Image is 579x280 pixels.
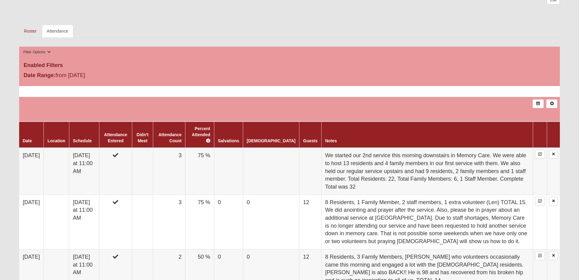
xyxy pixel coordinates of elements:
td: 12 [299,195,321,249]
a: Attendance Entered [104,132,127,143]
a: Schedule [73,138,92,143]
th: Salvations [214,122,243,148]
td: [DATE] [19,148,44,195]
td: [DATE] [19,195,44,249]
label: Date Range: [24,71,56,80]
a: Web cache enabled [134,272,138,278]
button: Filter Options [22,49,53,55]
a: Page Load Time: 1.63s [6,273,43,278]
a: Notes [325,138,337,143]
a: Enter Attendance [535,197,545,206]
span: HTML Size: 195 KB [94,273,130,278]
td: 75 % [185,195,214,249]
td: 0 [243,195,299,249]
a: Percent Attended [192,126,210,143]
td: We started our 2nd service this morning downstairs in Memory Care. We were able to host 13 reside... [321,148,533,195]
td: 75 % [185,148,214,195]
a: Attendance Count [158,132,181,143]
td: 8 Residents, 1 Family Member, 2 staff members, 1 extra volunteer (Len) TOTAL 15. We did anointing... [321,195,533,249]
td: 3 [153,195,185,249]
div: from [DATE] [19,71,199,81]
a: Delete [549,251,558,260]
a: Enter Attendance [535,150,545,159]
a: Enter Attendance [535,251,545,260]
td: [DATE] at 11:00 AM [69,195,99,249]
a: Location [47,138,65,143]
a: Didn't Meet [136,132,148,143]
td: 0 [214,195,243,249]
h4: Enabled Filters [24,62,556,69]
a: Roster [19,25,41,37]
a: Delete [549,197,558,206]
a: Delete [549,150,558,159]
a: Page Properties (Alt+P) [564,269,575,278]
a: Alt+N [546,99,557,108]
th: [DEMOGRAPHIC_DATA] [243,122,299,148]
td: [DATE] at 11:00 AM [69,148,99,195]
a: Attendance [42,25,73,37]
th: Guests [299,122,321,148]
a: Date [23,138,32,143]
td: 3 [153,148,185,195]
a: Export to Excel [532,99,544,108]
span: ViewState Size: 57 KB [50,273,90,278]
